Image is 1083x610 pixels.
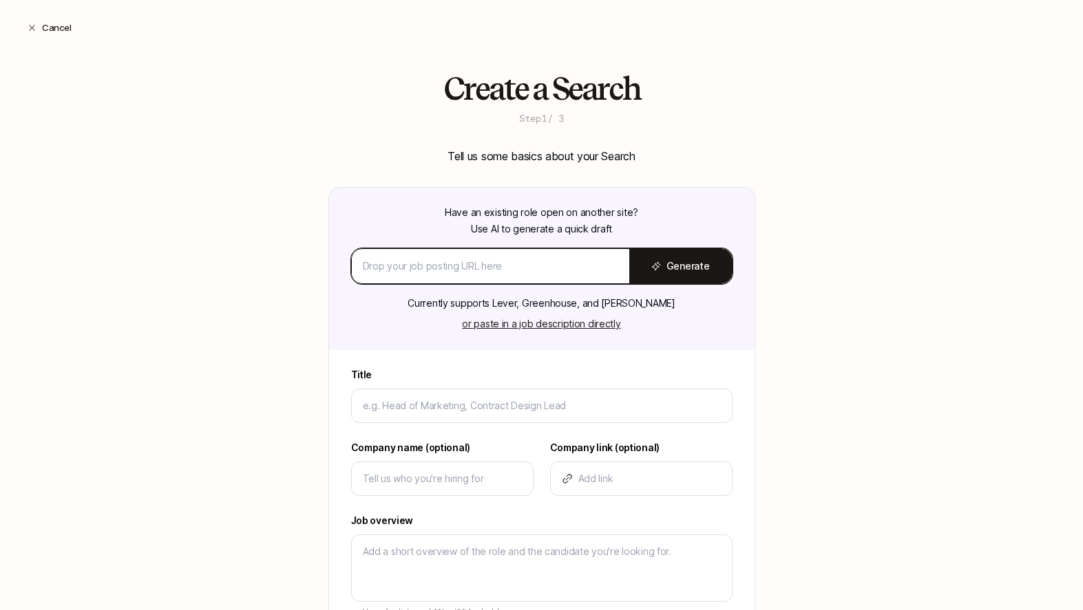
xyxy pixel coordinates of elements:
input: Add link [578,470,721,487]
p: Step 1 / 3 [519,111,564,125]
label: Title [351,367,733,383]
h2: Create a Search [443,72,640,106]
input: Tell us who you're hiring for [363,470,522,487]
label: Job overview [351,512,733,529]
input: Drop your job posting URL here [363,258,618,274]
label: Company name (optional) [351,439,534,456]
input: e.g. Head of Marketing, Contract Design Lead [363,397,721,414]
p: Tell us some basics about your Search [448,147,635,165]
p: Have an existing role open on another site? Use AI to generate a quick draft [445,204,638,237]
button: or paste in a job description directly [454,314,629,334]
label: Company link (optional) [550,439,733,456]
button: Cancel [17,15,82,40]
p: Currently supports Lever, Greenhouse, and [PERSON_NAME] [408,295,675,312]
